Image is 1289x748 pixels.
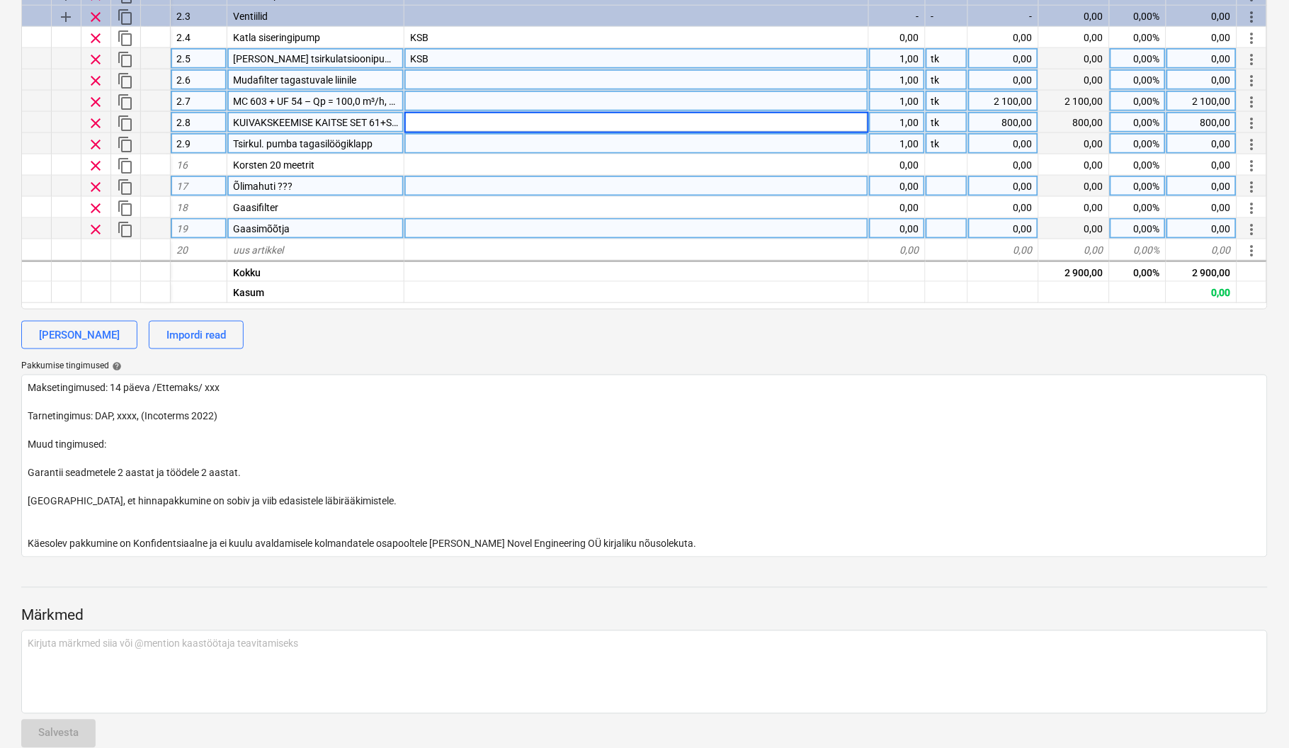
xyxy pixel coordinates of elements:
span: MC 603 + UF 54 – Qp = 100,0 m³/h, DN125*350 mm, PN25 [233,96,489,107]
div: 2 100,00 [1039,91,1110,112]
div: 800,00 [1039,112,1110,133]
div: Pakkumise tingimused [21,361,1268,372]
div: Vestlusvidin [1218,680,1289,748]
div: 0,00 [1039,133,1110,154]
span: Eemalda rida [87,93,104,110]
span: 17 [176,181,188,192]
div: 0,00 [1039,154,1110,176]
span: Eemalda rida [87,30,104,47]
div: 0,00% [1110,239,1166,261]
div: 0,00 [1166,133,1237,154]
div: tk [926,69,968,91]
span: Rohkem toiminguid [1244,200,1261,217]
div: 0,00 [869,27,926,48]
div: 0,00 [1166,154,1237,176]
div: - [968,6,1039,27]
div: 0,00 [968,133,1039,154]
span: Rohkem toiminguid [1244,115,1261,132]
span: Mudafilter tagastuvale liinile [233,74,356,86]
span: Õlimahuti ??? [233,181,293,192]
div: 2 100,00 [1166,91,1237,112]
span: KSB [410,53,428,64]
div: 2.5 [171,48,227,69]
span: Eemalda rida [87,178,104,195]
div: 0,00 [869,239,926,261]
div: Impordi read [166,326,226,344]
div: 0,00% [1110,176,1166,197]
div: 0,00 [869,218,926,239]
span: Dubleeri rida [117,93,134,110]
div: 0,00% [1110,218,1166,239]
span: Rohkem toiminguid [1244,242,1261,259]
div: tk [926,91,968,112]
div: tk [926,48,968,69]
div: 1,00 [869,112,926,133]
div: [PERSON_NAME] [39,326,120,344]
div: 2 100,00 [968,91,1039,112]
div: 0,00% [1110,48,1166,69]
div: - [926,6,968,27]
div: 0,00 [968,69,1039,91]
div: 0,00 [968,154,1039,176]
div: 0,00 [1166,48,1237,69]
span: Gaasimõõtja [233,223,290,234]
span: Eemalda rida [87,136,104,153]
div: 0,00 [968,176,1039,197]
div: Kokku [227,261,404,282]
div: 0,00 [1039,239,1110,261]
span: Eemalda rida [87,200,104,217]
div: 0,00 [968,218,1039,239]
span: Rohkem toiminguid [1244,136,1261,153]
span: Rohkem toiminguid [1244,72,1261,89]
div: 0,00% [1110,91,1166,112]
span: 19 [176,223,188,234]
button: Impordi read [149,321,244,349]
div: 0,00 [968,27,1039,48]
div: 0,00 [1039,176,1110,197]
div: 0,00 [968,197,1039,218]
span: Dubleeri rida [117,115,134,132]
div: 2.8 [171,112,227,133]
div: 0,00 [1166,282,1237,303]
div: 0,00 [1039,197,1110,218]
span: Katla siseringipump [233,32,320,43]
div: 0,00% [1110,69,1166,91]
div: 0,00 [1166,197,1237,218]
span: Tsirkul. pumba tagasilöögiklapp [233,138,373,149]
button: [PERSON_NAME] [21,321,137,349]
span: Rohkem toiminguid [1244,93,1261,110]
div: 0,00% [1110,261,1166,282]
span: Dubleeri kategooriat [117,8,134,25]
div: tk [926,133,968,154]
div: 1,00 [869,48,926,69]
span: Dubleeri rida [117,30,134,47]
textarea: Maksetingimused: 14 päeva /Ettemaks/ xxx Tarnetingimus: DAP, xxxx, (Incoterms 2022) Muud tingimus... [21,375,1268,557]
span: Dubleeri rida [117,136,134,153]
div: 0,00 [968,48,1039,69]
div: 0,00% [1110,154,1166,176]
div: - [869,6,926,27]
div: 0,00 [1166,27,1237,48]
span: Rohkem toiminguid [1244,221,1261,238]
div: 2.4 [171,27,227,48]
span: Dubleeri rida [117,200,134,217]
span: Rohkem toiminguid [1244,8,1261,25]
div: 2.9 [171,133,227,154]
div: 2 900,00 [1166,261,1237,282]
span: KSB [410,32,428,43]
div: 800,00 [1166,112,1237,133]
span: Eemalda rida [87,72,104,89]
span: Rohkem toiminguid [1244,157,1261,174]
div: tk [926,112,968,133]
span: Rohkem toiminguid [1244,178,1261,195]
span: help [109,361,122,371]
span: Dubleeri rida [117,72,134,89]
div: 0,00 [869,176,926,197]
iframe: Chat Widget [1218,680,1289,748]
div: 0,00 [968,239,1039,261]
div: 0,00% [1110,197,1166,218]
span: Eemalda rida [87,221,104,238]
div: 0,00 [1039,69,1110,91]
span: 18 [176,202,188,213]
span: Eemalda rida [87,8,104,25]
